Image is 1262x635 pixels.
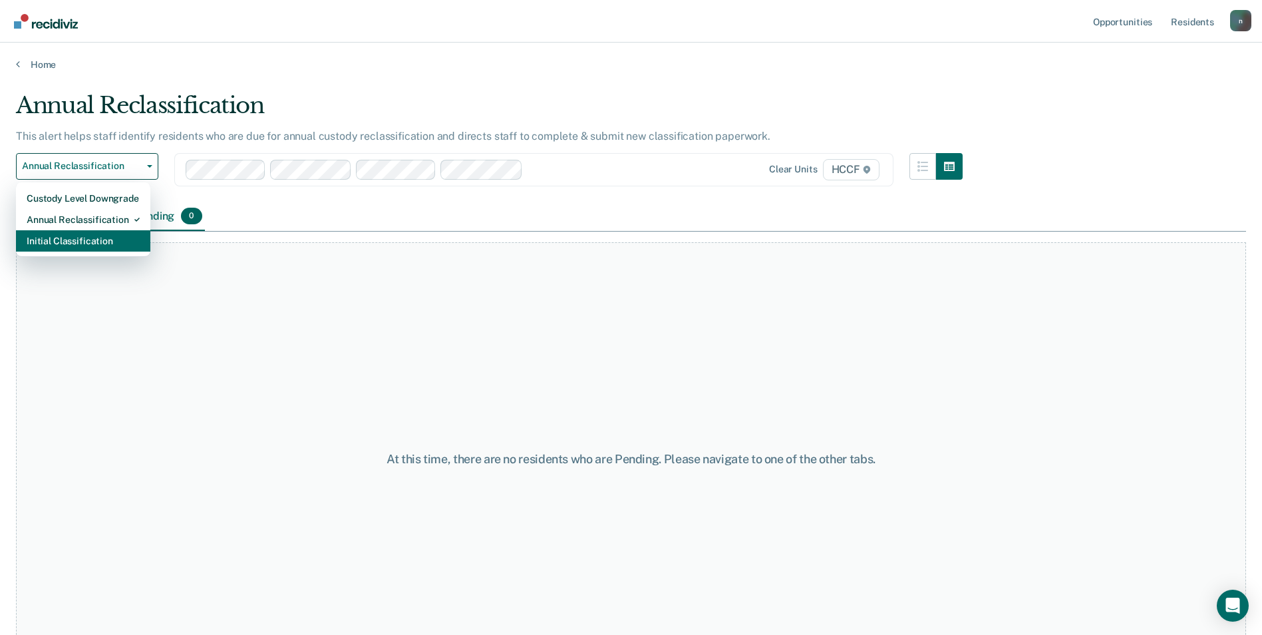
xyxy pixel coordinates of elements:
[823,159,879,180] span: HCCF
[769,164,818,175] div: Clear units
[1230,10,1251,31] div: n
[27,188,140,209] div: Custody Level Downgrade
[181,208,202,225] span: 0
[16,59,1246,71] a: Home
[16,130,770,142] p: This alert helps staff identify residents who are due for annual custody reclassification and dir...
[1230,10,1251,31] button: Profile dropdown button
[27,209,140,230] div: Annual Reclassification
[16,92,963,130] div: Annual Reclassification
[16,153,158,180] button: Annual Reclassification
[14,14,78,29] img: Recidiviz
[27,230,140,252] div: Initial Classification
[324,452,939,467] div: At this time, there are no residents who are Pending. Please navigate to one of the other tabs.
[132,202,204,232] div: Pending0
[1217,590,1249,622] div: Open Intercom Messenger
[22,160,142,172] span: Annual Reclassification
